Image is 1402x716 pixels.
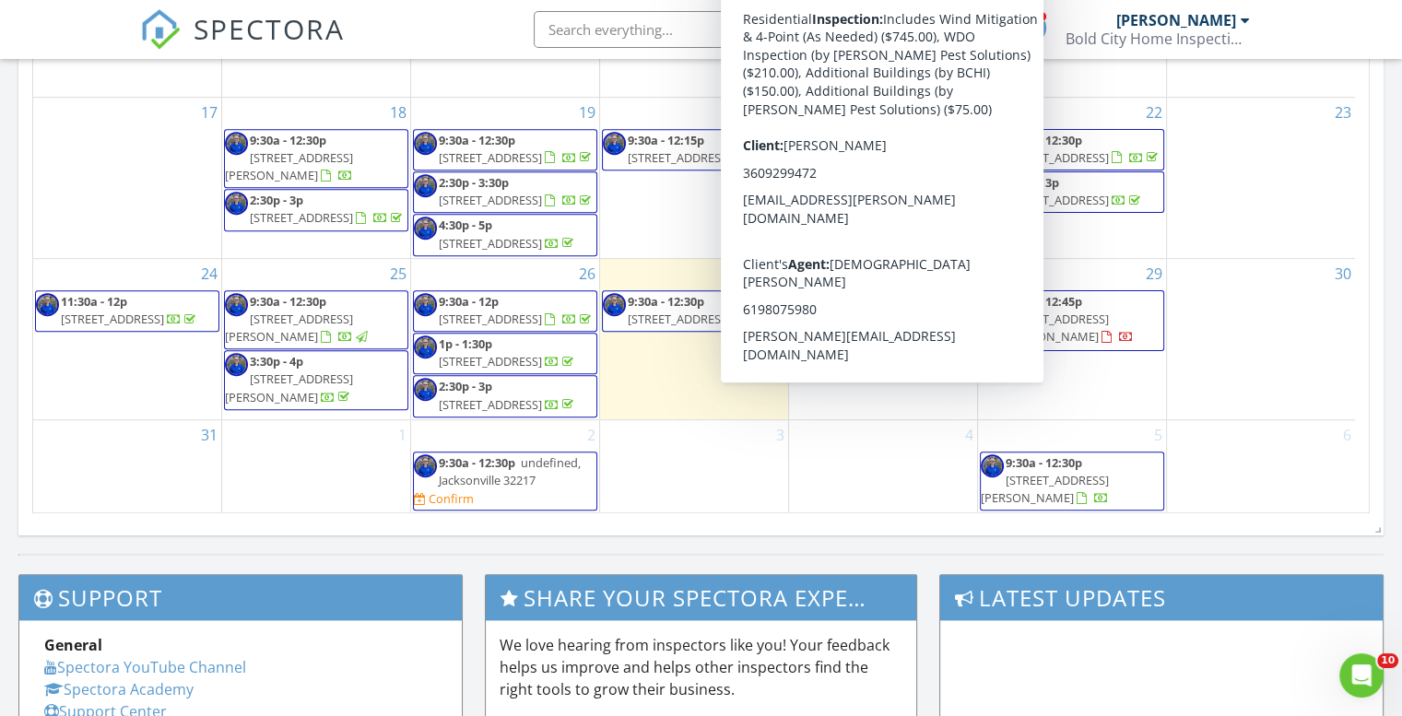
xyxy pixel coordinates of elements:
[224,189,408,230] a: 2:30p - 3p [STREET_ADDRESS]
[1006,192,1109,208] span: [STREET_ADDRESS]
[33,97,222,258] td: Go to August 17, 2025
[33,258,222,419] td: Go to August 24, 2025
[981,321,1004,344] img: _dsc6717.jpg
[1116,11,1236,29] div: [PERSON_NAME]
[980,171,1164,213] a: 2:30p - 3p [STREET_ADDRESS]
[250,192,303,208] span: 2:30p - 3p
[764,259,788,288] a: Go to August 27, 2025
[222,258,411,419] td: Go to August 25, 2025
[981,454,1109,506] a: 9:30a - 12:30p [STREET_ADDRESS][PERSON_NAME]
[603,132,626,155] img: head_shotmike950x950.jpg
[414,454,437,477] img: head_shotmike950x950.jpg
[439,217,577,251] a: 4:30p - 5p [STREET_ADDRESS]
[225,149,353,183] span: [STREET_ADDRESS][PERSON_NAME]
[250,209,353,226] span: [STREET_ADDRESS]
[1142,98,1166,127] a: Go to August 22, 2025
[439,311,542,327] span: [STREET_ADDRESS]
[413,171,597,213] a: 2:30p - 3:30p [STREET_ADDRESS]
[628,293,704,310] span: 9:30a - 12:30p
[413,129,597,170] a: 9:30a - 12:30p [STREET_ADDRESS]
[772,420,788,450] a: Go to September 3, 2025
[413,214,597,255] a: 4:30p - 5p [STREET_ADDRESS]
[224,290,408,350] a: 9:30a - 12:30p [STREET_ADDRESS][PERSON_NAME]
[977,258,1166,419] td: Go to August 29, 2025
[439,174,509,191] span: 2:30p - 3:30p
[439,454,515,471] span: 9:30a - 12:30p
[600,97,789,258] td: Go to August 20, 2025
[981,293,1004,316] img: head_shotmike950x950.jpg
[386,98,410,127] a: Go to August 18, 2025
[1006,293,1134,345] a: 9:30a - 12:45p [STREET_ADDRESS][PERSON_NAME]
[628,311,731,327] span: [STREET_ADDRESS]
[413,333,597,374] a: 1p - 1:30p [STREET_ADDRESS]
[411,258,600,419] td: Go to August 26, 2025
[977,419,1166,512] td: Go to September 5, 2025
[439,454,581,488] span: undefined, Jacksonville 32217
[414,490,474,508] a: Confirm
[603,293,626,316] img: head_shotmike950x950.jpg
[33,419,222,512] td: Go to August 31, 2025
[386,259,410,288] a: Go to August 25, 2025
[250,132,326,148] span: 9:30a - 12:30p
[439,335,492,352] span: 1p - 1:30p
[61,293,127,310] span: 11:30a - 12p
[977,97,1166,258] td: Go to August 22, 2025
[439,378,577,412] a: 2:30p - 3p [STREET_ADDRESS]
[61,293,199,327] a: 11:30a - 12p [STREET_ADDRESS]
[1006,149,1109,166] span: [STREET_ADDRESS]
[953,98,977,127] a: Go to August 21, 2025
[600,258,789,419] td: Go to August 27, 2025
[981,174,1004,197] img: head_shotmike950x950.jpg
[224,129,408,189] a: 9:30a - 12:30p [STREET_ADDRESS][PERSON_NAME]
[1142,259,1166,288] a: Go to August 29, 2025
[575,259,599,288] a: Go to August 26, 2025
[197,259,221,288] a: Go to August 24, 2025
[1166,258,1355,419] td: Go to August 30, 2025
[859,132,921,148] span: Krishna Job
[225,132,353,183] a: 9:30a - 12:30p [STREET_ADDRESS][PERSON_NAME]
[792,3,920,90] a: 3:30p - 4:30p [STREET_ADDRESS][PERSON_NAME][PERSON_NAME][PERSON_NAME]
[250,192,406,226] a: 2:30p - 3p [STREET_ADDRESS]
[197,98,221,127] a: Go to August 17, 2025
[225,293,248,316] img: head_shotmike950x950.jpg
[817,293,854,310] span: 5a - 5p
[439,378,492,394] span: 2:30p - 3p
[439,335,577,370] a: 1p - 1:30p [STREET_ADDRESS]
[1339,653,1384,698] iframe: Intercom live chat
[439,132,595,166] a: 9:30a - 12:30p [STREET_ADDRESS]
[981,454,1004,477] img: head_shotmike950x950.jpg
[44,657,246,677] a: Spectora YouTube Channel
[980,129,1164,170] a: 9:30a - 12:30p [STREET_ADDRESS]
[788,258,977,419] td: Go to August 28, 2025
[1339,420,1355,450] a: Go to September 6, 2025
[1006,174,1144,208] a: 2:30p - 3p [STREET_ADDRESS]
[429,491,474,506] div: Confirm
[439,293,595,327] a: 9:30a - 12p [STREET_ADDRESS]
[439,454,581,488] a: 9:30a - 12:30p undefined, Jacksonville 32217
[197,420,221,450] a: Go to August 31, 2025
[395,420,410,450] a: Go to September 1, 2025
[1331,98,1355,127] a: Go to August 23, 2025
[1006,132,1082,148] span: 9:30a - 12:30p
[1006,293,1082,310] span: 9:30a - 12:45p
[411,419,600,512] td: Go to September 2, 2025
[1166,97,1355,258] td: Go to August 23, 2025
[439,293,499,310] span: 9:30a - 12p
[1150,420,1166,450] a: Go to September 5, 2025
[575,98,599,127] a: Go to August 19, 2025
[486,575,917,620] h3: Share Your Spectora Experience
[1331,259,1355,288] a: Go to August 30, 2025
[792,132,815,155] img: head_shotmike950x950.jpg
[439,149,542,166] span: [STREET_ADDRESS]
[600,419,789,512] td: Go to September 3, 2025
[439,217,492,233] span: 4:30p - 5p
[413,375,597,417] a: 2:30p - 3p [STREET_ADDRESS]
[980,290,1164,351] a: 9:30a - 12:45p [STREET_ADDRESS][PERSON_NAME]
[36,293,59,316] img: head_shotmike950x950.jpg
[140,9,181,50] img: The Best Home Inspection Software - Spectora
[981,472,1109,506] span: [STREET_ADDRESS][PERSON_NAME]
[628,132,704,148] span: 9:30a - 12:15p
[1377,653,1398,668] span: 10
[222,97,411,258] td: Go to August 18, 2025
[414,378,437,401] img: head_shotmike950x950.jpg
